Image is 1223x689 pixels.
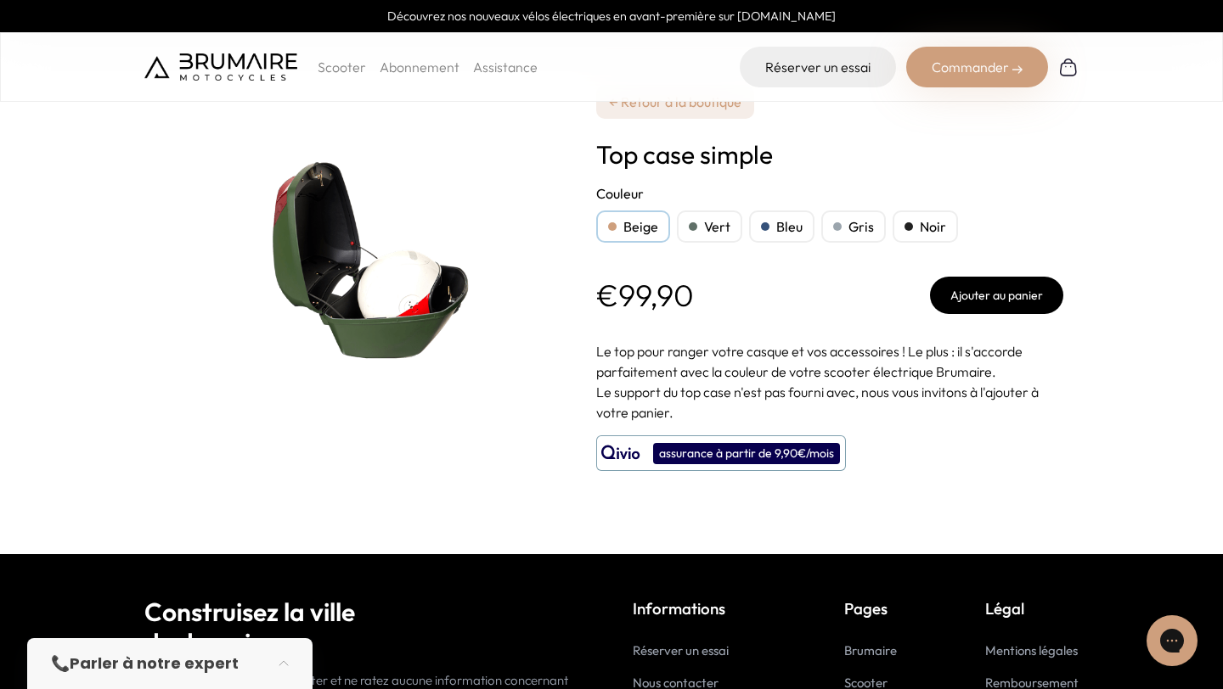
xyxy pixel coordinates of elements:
[906,47,1048,87] div: Commander
[596,435,846,471] button: assurance à partir de 9,90€/mois
[601,443,640,463] img: logo qivio
[596,183,1063,204] h2: Couleur
[318,57,366,77] p: Scooter
[144,42,569,467] img: Top case simple
[844,642,897,658] a: Brumaire
[380,59,459,76] a: Abonnement
[893,210,958,243] div: Noir
[596,341,1063,382] p: Le top pour ranger votre casque et vos accessoires ! Le plus : il s'accorde parfaitement avec la ...
[749,210,814,243] div: Bleu
[844,597,908,620] p: Pages
[1012,64,1023,75] img: right-arrow-2.png
[985,642,1078,658] a: Mentions légales
[1138,609,1206,672] iframe: Gorgias live chat messenger
[677,210,742,243] div: Vert
[596,382,1063,423] p: Le support du top case n'est pas fourni avec, nous vous invitons à l'ajouter à votre panier.
[596,139,1063,170] h1: Top case simple
[596,210,670,243] div: Beige
[633,642,729,658] a: Réserver un essai
[633,597,767,620] p: Informations
[596,278,694,312] p: €99,90
[1058,57,1079,77] img: Panier
[473,59,538,76] a: Assistance
[930,277,1063,314] button: Ajouter au panier
[985,597,1079,620] p: Légal
[821,210,886,243] div: Gris
[653,443,840,464] div: assurance à partir de 9,90€/mois
[740,47,896,87] a: Réserver un essai
[144,53,297,81] img: Brumaire Motocycles
[144,597,590,658] h2: Construisez la ville de demain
